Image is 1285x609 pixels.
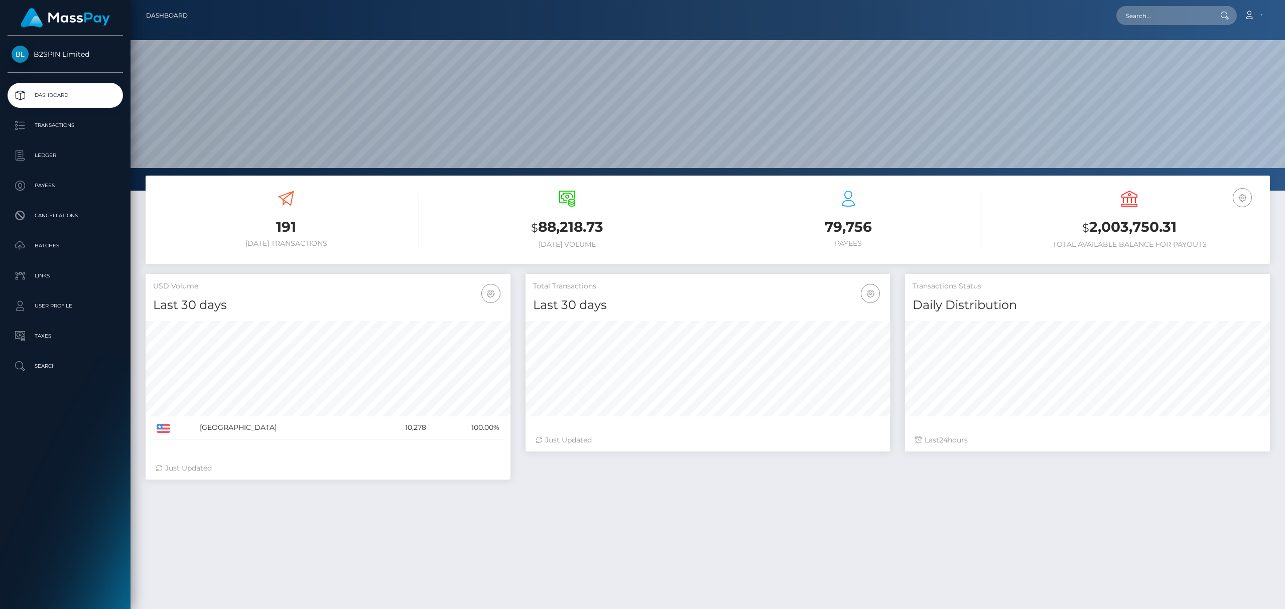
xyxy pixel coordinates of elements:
[434,240,700,249] h6: [DATE] Volume
[533,296,883,314] h4: Last 30 days
[21,8,110,28] img: MassPay Logo
[8,263,123,288] a: Links
[1116,6,1211,25] input: Search...
[371,416,430,439] td: 10,278
[8,83,123,108] a: Dashboard
[196,416,371,439] td: [GEOGRAPHIC_DATA]
[12,268,119,283] p: Links
[996,217,1262,238] h3: 2,003,750.31
[12,359,119,374] p: Search
[146,5,188,26] a: Dashboard
[531,221,538,235] small: $
[533,281,883,291] h5: Total Transactions
[430,416,503,439] td: 100.00%
[8,324,123,349] a: Taxes
[156,463,500,474] div: Just Updated
[996,240,1262,249] h6: Total Available Balance for Payouts
[12,118,119,133] p: Transactions
[939,435,948,444] span: 24
[536,435,880,445] div: Just Updated
[12,148,119,163] p: Ledger
[12,46,29,63] img: B2SPIN Limited
[8,143,123,168] a: Ledger
[12,238,119,253] p: Batches
[8,173,123,198] a: Payees
[915,435,1260,445] div: Last hours
[153,281,503,291] h5: USD Volume
[715,239,981,248] h6: Payees
[8,203,123,228] a: Cancellations
[913,281,1262,291] h5: Transactions Status
[434,217,700,238] h3: 88,218.73
[8,354,123,379] a: Search
[157,424,170,433] img: US.png
[12,178,119,193] p: Payees
[1082,221,1089,235] small: $
[12,208,119,223] p: Cancellations
[8,233,123,258] a: Batches
[8,50,123,59] span: B2SPIN Limited
[12,298,119,314] p: User Profile
[12,329,119,344] p: Taxes
[8,293,123,319] a: User Profile
[913,296,1262,314] h4: Daily Distribution
[153,296,503,314] h4: Last 30 days
[12,88,119,103] p: Dashboard
[153,239,419,248] h6: [DATE] Transactions
[8,113,123,138] a: Transactions
[153,217,419,237] h3: 191
[715,217,981,237] h3: 79,756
